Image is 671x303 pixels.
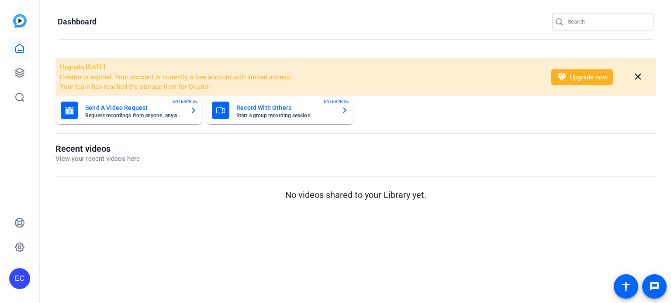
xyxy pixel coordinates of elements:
h1: Recent videos [55,143,140,154]
mat-card-title: Send A Video Request [85,102,183,113]
mat-card-subtitle: Request recordings from anyone, anywhere [85,113,183,118]
mat-card-title: Record With Others [236,102,334,113]
input: Search [568,17,647,27]
li: Creator is expired. Your account is currently a free account with limited access. [60,72,540,82]
mat-card-subtitle: Start a group recording session [236,113,334,118]
mat-icon: close [633,71,643,82]
mat-icon: diamond [557,72,567,82]
div: EC [9,268,30,289]
span: Upgrade [DATE] [60,63,105,71]
h1: Dashboard [58,17,97,27]
mat-icon: accessibility [621,281,631,292]
button: Upgrade now [551,69,613,85]
button: Record With OthersStart a group recording sessionENTERPRISE [207,96,353,124]
p: No videos shared to your Library yet. [55,188,656,201]
button: Send A Video RequestRequest recordings from anyone, anywhereENTERPRISE [55,96,202,124]
p: View your recent videos here [55,154,140,164]
img: blue-gradient.svg [13,14,27,27]
span: ENTERPRISE [173,98,198,105]
mat-icon: message [649,281,660,292]
span: ENTERPRISE [324,98,349,105]
li: Your team has reached the storage limit for Creator. [60,82,540,92]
